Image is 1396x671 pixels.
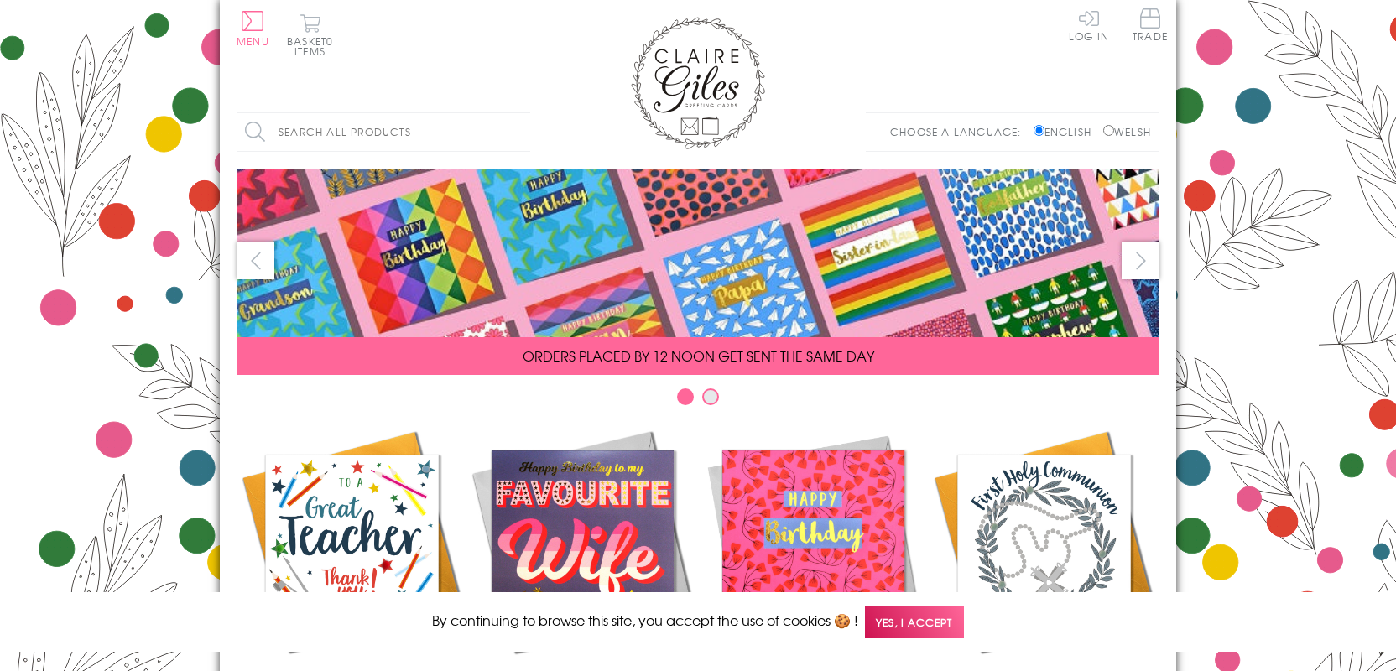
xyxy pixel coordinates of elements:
p: Choose a language: [890,124,1030,139]
span: Yes, I accept [865,606,964,638]
button: Carousel Page 1 (Current Slide) [677,388,694,405]
input: Search [513,113,530,151]
label: Welsh [1103,124,1151,139]
button: Menu [237,11,269,46]
span: 0 items [294,34,333,59]
span: Trade [1133,8,1168,41]
span: Menu [237,34,269,49]
a: Log In [1069,8,1109,41]
input: Search all products [237,113,530,151]
div: Carousel Pagination [237,388,1159,414]
button: Basket0 items [287,13,333,56]
button: Carousel Page 2 [702,388,719,405]
img: Claire Giles Greetings Cards [631,17,765,149]
input: English [1034,125,1044,136]
input: Welsh [1103,125,1114,136]
button: next [1122,242,1159,279]
label: English [1034,124,1100,139]
a: Trade [1133,8,1168,44]
button: prev [237,242,274,279]
span: ORDERS PLACED BY 12 NOON GET SENT THE SAME DAY [523,346,874,366]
